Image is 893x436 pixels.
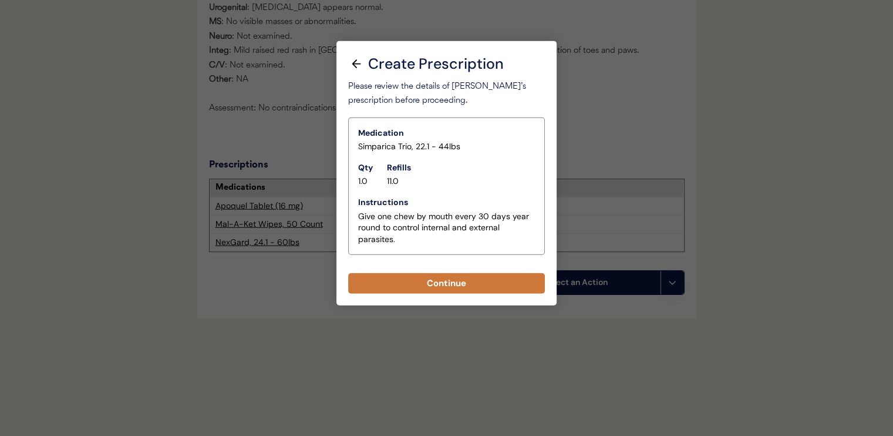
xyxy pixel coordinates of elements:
div: Refills [387,162,411,174]
div: Medication [358,128,404,139]
div: Qty [358,162,373,174]
div: Please review the details of [PERSON_NAME]’s prescription before proceeding. [348,80,545,109]
div: 11.0 [387,176,399,187]
button: Continue [348,273,545,294]
div: Give one chew by mouth every 30 days year round to control internal and external parasites. [358,211,535,246]
div: Create Prescription [368,53,545,75]
div: 1.0 [358,176,368,187]
div: Instructions [358,197,408,209]
div: Simparica Trio, 22.1 - 44lbs [358,141,460,153]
